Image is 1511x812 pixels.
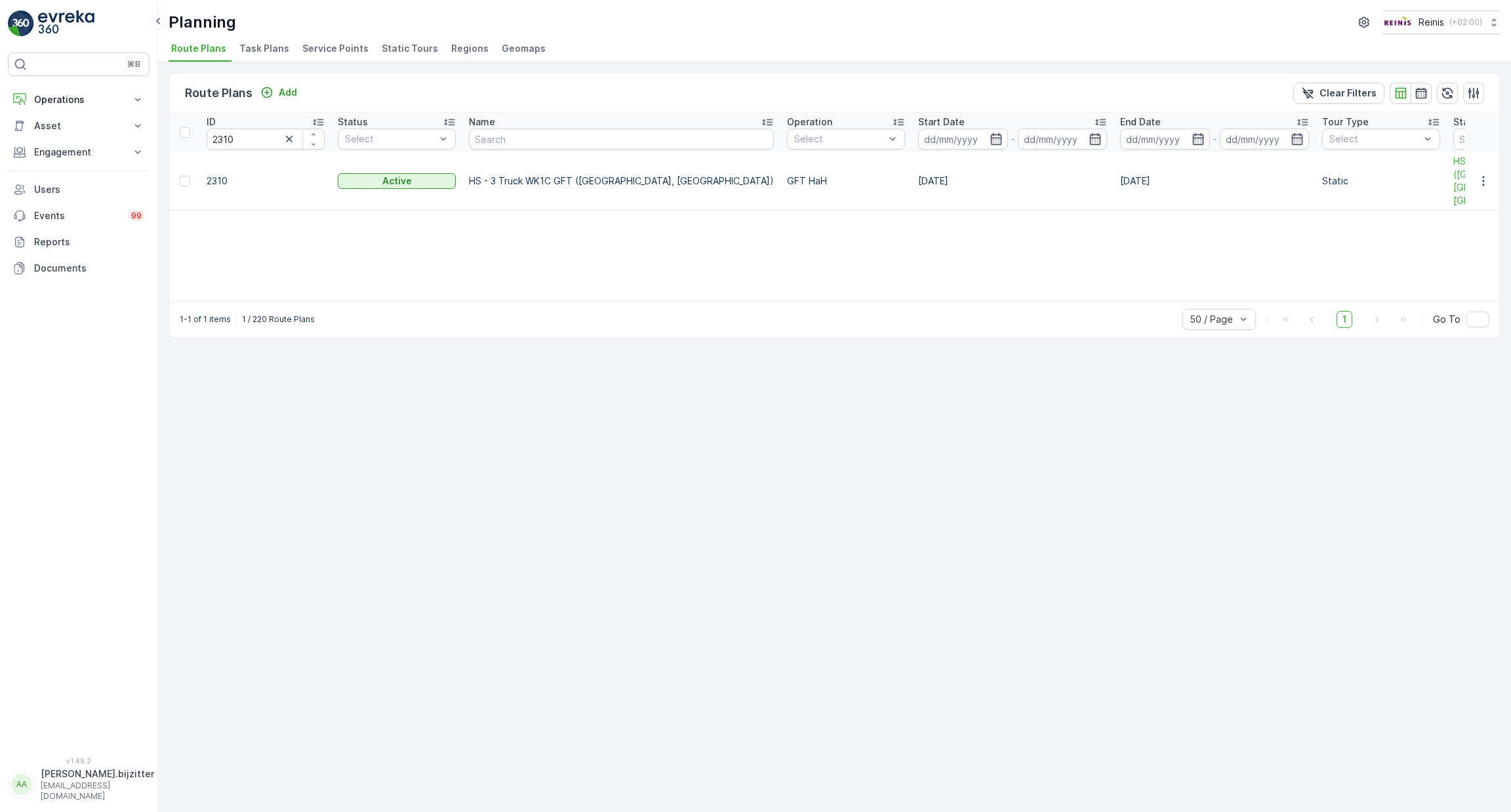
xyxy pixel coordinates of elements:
[1419,16,1444,29] p: Reinis
[918,129,1008,150] input: dd/mm/yyyy
[34,183,144,196] p: Users
[207,115,216,129] p: ID
[279,86,297,99] p: Add
[794,132,885,146] p: Select
[382,174,412,188] p: Active
[8,113,150,139] button: Asset
[255,85,302,100] button: Add
[11,774,32,795] div: AA
[8,10,34,37] img: logo
[338,173,456,189] button: Active
[1220,129,1310,150] input: dd/mm/yyyy
[8,139,150,165] button: Engagement
[1213,131,1217,147] p: -
[171,42,226,55] span: Route Plans
[1337,311,1352,328] span: 1
[1433,313,1461,326] span: Go To
[38,10,94,37] img: logo_light-DOdMpM7g.png
[8,757,150,765] span: v 1.49.2
[1011,131,1015,147] p: -
[1322,115,1369,129] p: Tour Type
[1320,87,1377,100] p: Clear Filters
[502,42,546,55] span: Geomaps
[780,152,912,211] td: GFT HaH
[1316,152,1447,211] td: Static
[41,781,154,802] p: [EMAIL_ADDRESS][DOMAIN_NAME]
[34,262,144,275] p: Documents
[127,59,140,70] p: ⌘B
[1293,83,1384,104] button: Clear Filters
[1329,132,1420,146] p: Select
[180,314,231,325] p: 1-1 of 1 items
[239,42,289,55] span: Task Plans
[8,229,150,255] a: Reports
[34,235,144,249] p: Reports
[787,115,832,129] p: Operation
[1120,129,1210,150] input: dd/mm/yyyy
[180,176,190,186] div: Toggle Row Selected
[41,767,154,781] p: [PERSON_NAME].bijzitter
[451,42,489,55] span: Regions
[912,152,1114,211] td: [DATE]
[8,255,150,281] a: Documents
[8,203,150,229] a: Events99
[207,129,325,150] input: Search
[469,129,774,150] input: Search
[242,314,315,325] p: 1 / 220 Route Plans
[34,209,121,222] p: Events
[8,87,150,113] button: Operations
[462,152,780,211] td: HS - 3 Truck WK1C GFT ([GEOGRAPHIC_DATA], [GEOGRAPHIC_DATA])
[200,152,331,211] td: 2310
[345,132,435,146] p: Select
[131,211,142,221] p: 99
[185,84,252,102] p: Route Plans
[34,119,123,132] p: Asset
[1018,129,1108,150] input: dd/mm/yyyy
[34,146,123,159] p: Engagement
[1120,115,1161,129] p: End Date
[1449,17,1482,28] p: ( +02:00 )
[1382,10,1501,34] button: Reinis(+02:00)
[338,115,368,129] p: Status
[302,42,369,55] span: Service Points
[1114,152,1316,211] td: [DATE]
[469,115,495,129] p: Name
[918,115,965,129] p: Start Date
[1382,15,1413,30] img: Reinis-Logo-Vrijstaand_Tekengebied-1-copy2_aBO4n7j.png
[382,42,438,55] span: Static Tours
[34,93,123,106] p: Operations
[8,767,150,802] button: AA[PERSON_NAME].bijzitter[EMAIL_ADDRESS][DOMAIN_NAME]
[169,12,236,33] p: Planning
[8,176,150,203] a: Users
